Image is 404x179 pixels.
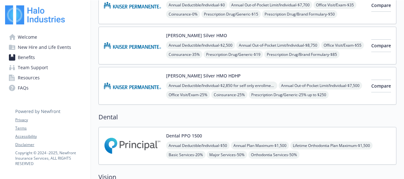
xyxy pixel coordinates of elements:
[201,10,261,18] span: Prescription Drug/Generic - $15
[313,1,356,9] span: Office Visit/Exam - $35
[248,151,300,159] span: Orthodontia Services - 50%
[166,1,227,9] span: Annual Deductible/Individual - $0
[204,50,263,58] span: Prescription Drug/Generic - $19
[166,142,230,149] span: Annual Deductible/Individual - $50
[371,80,391,92] button: Compare
[98,112,396,122] h2: Dental
[104,132,161,159] img: Principal Financial Group Inc carrier logo
[236,41,320,49] span: Annual Out-of-Pocket Limit/Individual - $8,750
[321,41,364,49] span: Office Visit/Exam - $55
[5,83,85,93] a: FAQs
[371,83,391,89] span: Compare
[15,134,85,139] a: Accessibility
[18,52,35,63] span: Benefits
[262,10,337,18] span: Prescription Drug/Brand Formulary - $50
[229,1,312,9] span: Annual Out-of-Pocket Limit/Individual - $7,700
[290,142,373,149] span: Lifetime Orthodontia Plan Maximum - $1,500
[18,32,37,42] span: Welcome
[166,132,202,139] button: Dental PPO 1500
[371,43,391,49] span: Compare
[15,117,85,123] a: Privacy
[249,91,329,99] span: Prescription Drug/Generic - 25% up to $250
[5,52,85,63] a: Benefits
[166,82,277,89] span: Annual Deductible/Individual - $2,850 for self only enrollment; $3,300 for any one member within ...
[5,73,85,83] a: Resources
[104,72,161,99] img: Kaiser Permanente Insurance Company carrier logo
[5,42,85,52] a: New Hire and Life Events
[279,82,362,89] span: Annual Out-of-Pocket Limit/Individual - $7,500
[231,142,289,149] span: Annual Plan Maximum - $1,500
[371,39,391,52] button: Compare
[264,50,340,58] span: Prescription Drug/Brand Formulary - $85
[166,91,210,99] span: Office Visit/Exam - 25%
[18,83,29,93] span: FAQs
[166,72,241,79] button: [PERSON_NAME] Silver HMO HDHP
[15,142,85,148] a: Disclaimer
[166,32,227,39] button: [PERSON_NAME] Silver HMO
[5,63,85,73] a: Team Support
[207,151,247,159] span: Major Services - 50%
[18,42,71,52] span: New Hire and Life Events
[166,41,235,49] span: Annual Deductible/Individual - $2,500
[104,32,161,59] img: Kaiser Permanente Insurance Company carrier logo
[15,125,85,131] a: Terms
[15,150,85,166] p: Copyright © 2024 - 2025 , Newfront Insurance Services, ALL RIGHTS RESERVED
[18,73,40,83] span: Resources
[5,32,85,42] a: Welcome
[166,50,202,58] span: Coinsurance - 35%
[371,2,391,8] span: Compare
[211,91,247,99] span: Coinsurance - 25%
[18,63,48,73] span: Team Support
[166,10,200,18] span: Coinsurance - 0%
[166,151,205,159] span: Basic Services - 20%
